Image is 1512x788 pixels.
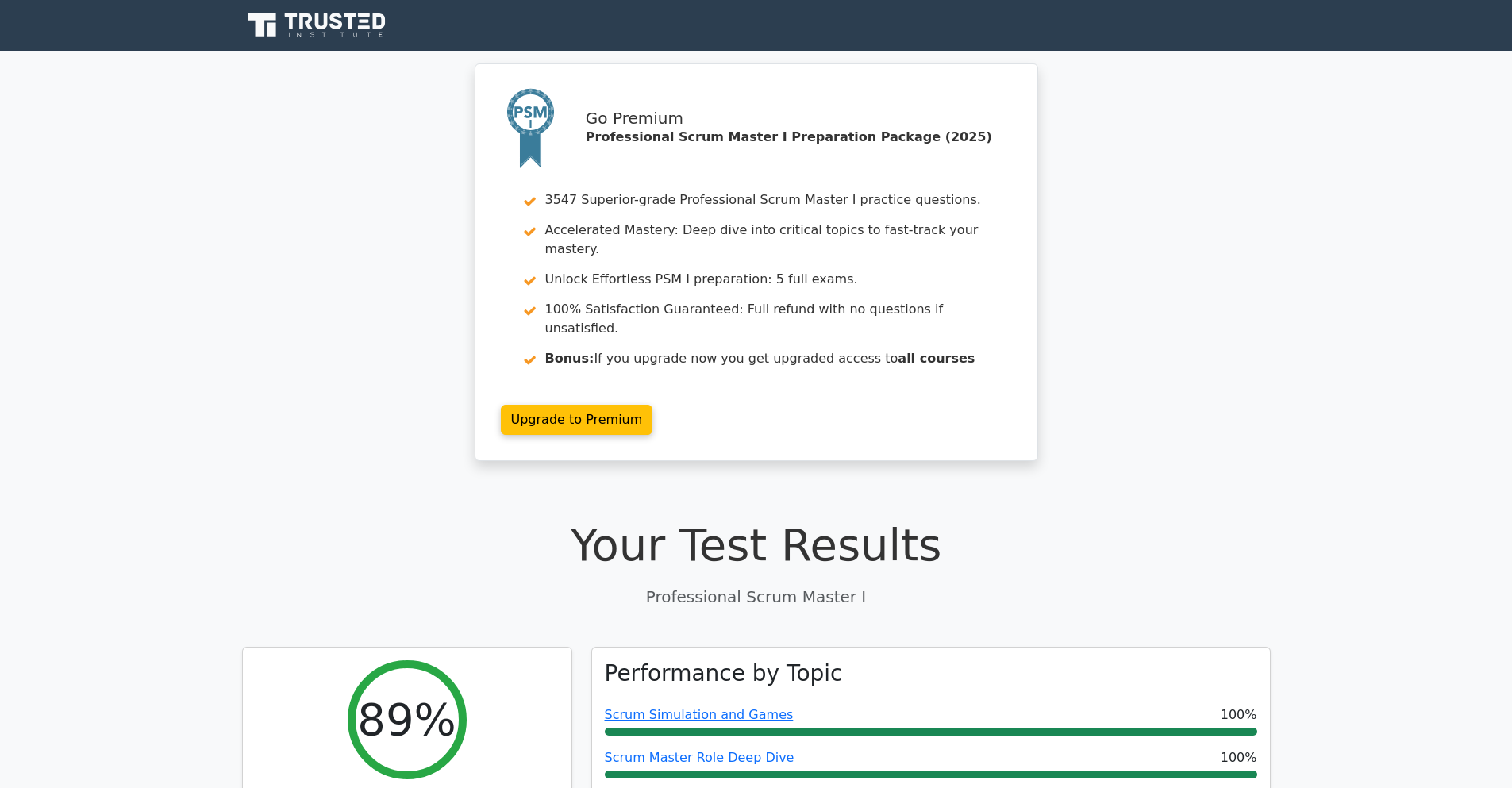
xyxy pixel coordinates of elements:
[357,693,456,746] h2: 89%
[501,405,653,435] a: Upgrade to Premium
[605,660,843,687] h3: Performance by Topic
[1221,705,1257,725] span: 100%
[242,585,1271,609] p: Professional Scrum Master I
[1221,748,1257,767] span: 100%
[242,518,1271,571] h1: Your Test Results
[605,750,794,765] a: Scrum Master Role Deep Dive
[605,707,794,722] a: Scrum Simulation and Games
